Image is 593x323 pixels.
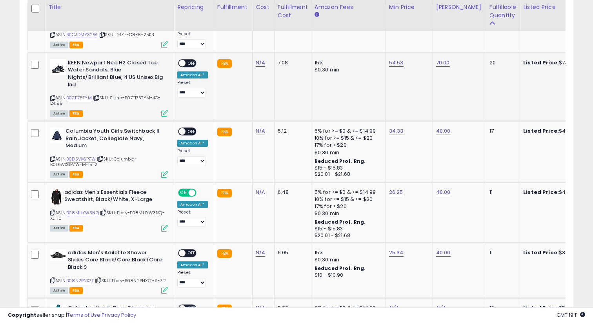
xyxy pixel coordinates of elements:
[8,312,136,319] div: seller snap | |
[217,189,232,197] small: FBA
[436,188,451,196] a: 40.00
[256,249,265,257] a: N/A
[315,59,380,66] div: 15%
[67,311,100,319] a: Terms of Use
[217,128,232,136] small: FBA
[389,249,404,257] a: 25.34
[523,127,559,135] b: Listed Price:
[102,311,136,319] a: Privacy Policy
[315,142,380,149] div: 17% for > $20
[69,110,83,117] span: FBA
[179,189,189,196] span: ON
[315,249,380,256] div: 15%
[50,189,62,204] img: 31ey33wL7pL._SL40_.jpg
[523,249,559,256] b: Listed Price:
[278,128,305,135] div: 5.12
[50,128,64,143] img: 31HMSX7vMUL._SL40_.jpg
[389,3,429,11] div: Min Price
[315,135,380,142] div: 10% for >= $15 & <= $20
[217,3,249,11] div: Fulfillment
[315,226,380,232] div: $15 - $15.83
[315,256,380,263] div: $0.30 min
[489,128,514,135] div: 17
[50,225,68,232] span: All listings currently available for purchase on Amazon
[177,31,208,49] div: Preset:
[66,210,99,216] a: B08MHYW3NQ
[50,59,66,75] img: 41tMKRvaNAL._SL40_.jpg
[64,189,160,205] b: adidas Men's Essentials Fleece Sweatshirt, Black/White, X-Large
[278,59,305,66] div: 7.08
[523,249,588,256] div: $36.00
[523,59,559,66] b: Listed Price:
[523,3,591,11] div: Listed Price
[523,59,588,66] div: $74.00
[315,149,380,156] div: $0.30 min
[389,59,404,67] a: 54.53
[315,189,380,196] div: 5% for >= $0 & <= $14.99
[177,201,208,208] div: Amazon AI *
[50,95,161,106] span: | SKU: Sierra-B07T175TYM-4C-24.99
[69,225,83,232] span: FBA
[557,311,585,319] span: 2025-08-13 19:11 GMT
[315,66,380,73] div: $0.30 min
[65,128,161,151] b: Columbia Youth Girls Switchback II Rain Jacket, Collegiate Navy, Medium
[523,188,559,196] b: Listed Price:
[256,3,271,11] div: Cost
[50,189,168,231] div: ASIN:
[315,232,380,239] div: $20.01 - $21.68
[177,71,208,78] div: Amazon AI *
[177,148,208,166] div: Preset:
[315,158,366,164] b: Reduced Prof. Rng.
[177,140,208,147] div: Amazon AI *
[66,95,92,101] a: B07T175TYM
[315,128,380,135] div: 5% for >= $0 & <= $14.99
[256,59,265,67] a: N/A
[50,210,165,221] span: | SKU: Ebay-B08MHYW3NQ-XL-10
[186,250,198,256] span: OFF
[278,3,308,20] div: Fulfillment Cost
[278,249,305,256] div: 6.05
[95,277,166,284] span: | SKU: Ebay-B08N2PNX7T-9-7.2
[186,128,198,135] span: OFF
[315,165,380,172] div: $15 - $15.83
[66,156,96,162] a: B0D5VX6P7W
[389,188,403,196] a: 26.25
[50,11,168,47] div: ASIN:
[48,3,171,11] div: Title
[523,128,588,135] div: $45.00
[69,171,83,178] span: FBA
[315,11,319,18] small: Amazon Fees.
[315,219,366,225] b: Reduced Prof. Rng.
[50,287,68,294] span: All listings currently available for purchase on Amazon
[50,42,68,48] span: All listings currently available for purchase on Amazon
[177,261,208,268] div: Amazon AI *
[489,249,514,256] div: 11
[50,156,137,168] span: | SKU: Columbia-B0D5VX6P7W-M-15.12
[50,110,68,117] span: All listings currently available for purchase on Amazon
[177,80,208,98] div: Preset:
[489,189,514,196] div: 11
[50,249,66,261] img: 31nEFv8MOiL._SL40_.jpg
[489,3,517,20] div: Fulfillable Quantity
[278,189,305,196] div: 6.48
[50,128,168,177] div: ASIN:
[68,249,163,273] b: adidas Men's Adilette Shower Slides Core Black/Core Black/Core Black 9
[315,265,366,272] b: Reduced Prof. Rng.
[315,272,380,279] div: $10 - $10.90
[69,42,83,48] span: FBA
[66,31,97,38] a: B0CJDMZ32W
[315,196,380,203] div: 10% for >= $15 & <= $20
[195,189,208,196] span: OFF
[66,277,94,284] a: B08N2PNX7T
[98,31,154,38] span: | SKU: DRZF-O8X8-25KB
[256,127,265,135] a: N/A
[489,59,514,66] div: 20
[177,3,211,11] div: Repricing
[177,270,208,288] div: Preset:
[8,311,36,319] strong: Copyright
[315,203,380,210] div: 17% for > $20
[186,60,198,66] span: OFF
[177,210,208,227] div: Preset:
[315,3,382,11] div: Amazon Fees
[389,127,404,135] a: 34.33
